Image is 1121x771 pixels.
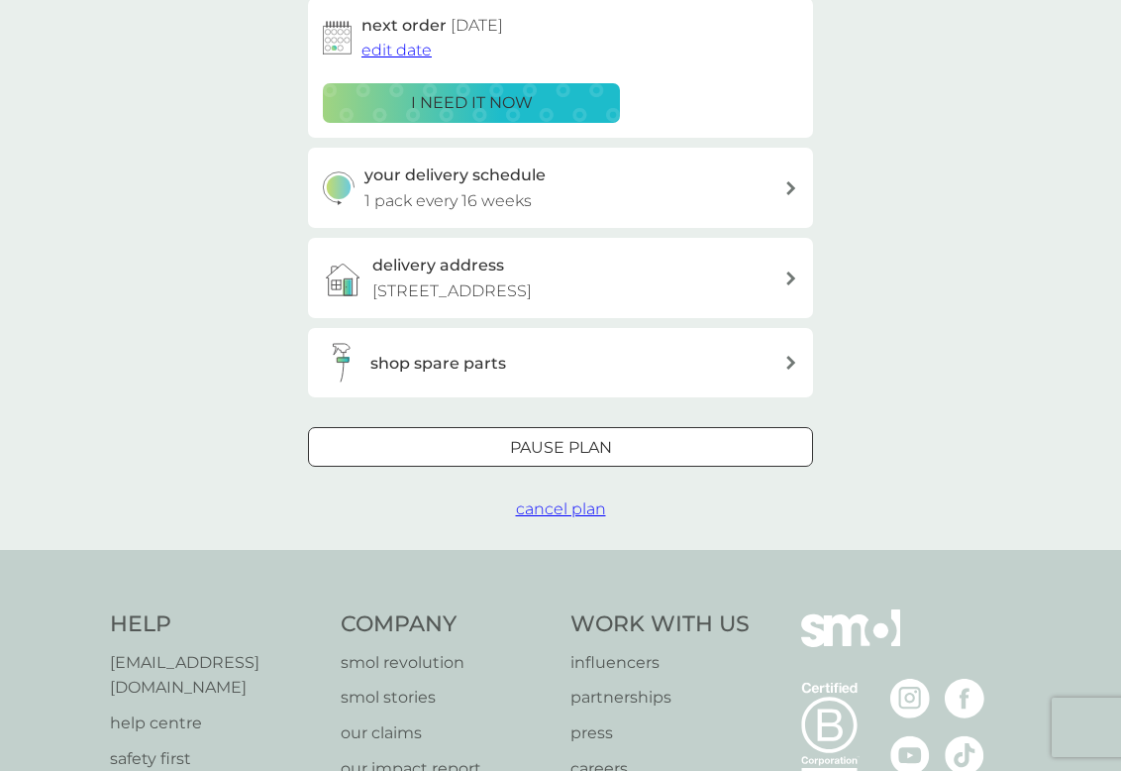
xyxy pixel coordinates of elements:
span: [DATE] [451,16,503,35]
button: i need it now [323,83,620,123]
h4: Help [110,609,321,640]
img: visit the smol Instagram page [890,679,930,718]
p: 1 pack every 16 weeks [364,188,532,214]
a: smol stories [341,685,552,711]
button: cancel plan [516,496,606,522]
a: influencers [570,650,750,676]
h2: next order [361,13,503,39]
h3: shop spare parts [370,351,506,377]
span: cancel plan [516,499,606,518]
a: delivery address[STREET_ADDRESS] [308,238,813,318]
p: [STREET_ADDRESS] [372,278,532,304]
a: help centre [110,711,321,736]
span: edit date [361,41,432,59]
h3: your delivery schedule [364,163,546,188]
a: press [570,720,750,746]
a: smol revolution [341,650,552,676]
h3: delivery address [372,253,504,278]
p: i need it now [411,90,533,116]
button: shop spare parts [308,328,813,397]
button: your delivery schedule1 pack every 16 weeks [308,148,813,228]
a: our claims [341,720,552,746]
p: Pause plan [510,435,612,461]
h4: Work With Us [570,609,750,640]
h4: Company [341,609,552,640]
button: edit date [361,38,432,63]
img: smol [801,609,900,677]
a: [EMAIL_ADDRESS][DOMAIN_NAME] [110,650,321,701]
button: Pause plan [308,427,813,467]
img: visit the smol Facebook page [945,679,984,718]
a: partnerships [570,685,750,711]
